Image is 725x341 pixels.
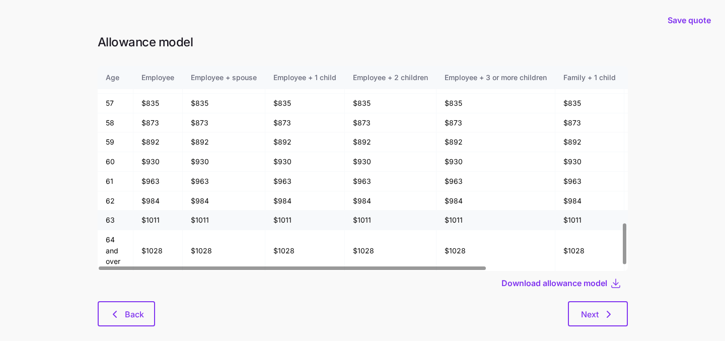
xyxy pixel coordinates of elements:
[133,132,183,152] td: $892
[98,152,133,172] td: 60
[183,191,265,211] td: $984
[183,152,265,172] td: $930
[345,152,437,172] td: $930
[345,211,437,230] td: $1011
[668,14,711,26] span: Save quote
[345,230,437,271] td: $1028
[133,211,183,230] td: $1011
[141,72,174,83] div: Employee
[265,113,345,133] td: $873
[437,172,555,191] td: $963
[98,211,133,230] td: 63
[98,34,628,50] h1: Allowance model
[555,132,624,152] td: $892
[555,113,624,133] td: $873
[98,172,133,191] td: 61
[437,113,555,133] td: $873
[133,230,183,271] td: $1028
[437,230,555,271] td: $1028
[183,172,265,191] td: $963
[345,132,437,152] td: $892
[273,72,336,83] div: Employee + 1 child
[183,94,265,113] td: $835
[437,191,555,211] td: $984
[555,94,624,113] td: $835
[345,191,437,211] td: $984
[98,132,133,152] td: 59
[133,172,183,191] td: $963
[183,113,265,133] td: $873
[568,301,628,326] button: Next
[445,72,547,83] div: Employee + 3 or more children
[125,308,144,320] span: Back
[501,277,607,289] span: Download allowance model
[555,172,624,191] td: $963
[555,152,624,172] td: $930
[183,230,265,271] td: $1028
[133,152,183,172] td: $930
[437,132,555,152] td: $892
[98,113,133,133] td: 58
[98,301,155,326] button: Back
[555,230,624,271] td: $1028
[133,113,183,133] td: $873
[345,172,437,191] td: $963
[183,132,265,152] td: $892
[437,152,555,172] td: $930
[501,277,610,289] button: Download allowance model
[98,230,133,271] td: 64 and over
[265,132,345,152] td: $892
[563,72,616,83] div: Family + 1 child
[133,191,183,211] td: $984
[555,191,624,211] td: $984
[265,152,345,172] td: $930
[265,94,345,113] td: $835
[133,94,183,113] td: $835
[345,94,437,113] td: $835
[265,230,345,271] td: $1028
[106,72,125,83] div: Age
[98,191,133,211] td: 62
[555,211,624,230] td: $1011
[183,211,265,230] td: $1011
[265,211,345,230] td: $1011
[345,113,437,133] td: $873
[98,94,133,113] td: 57
[191,72,257,83] div: Employee + spouse
[353,72,428,83] div: Employee + 2 children
[265,191,345,211] td: $984
[437,94,555,113] td: $835
[581,308,599,320] span: Next
[437,211,555,230] td: $1011
[265,172,345,191] td: $963
[660,6,719,34] button: Save quote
